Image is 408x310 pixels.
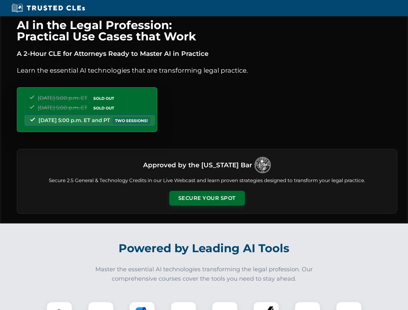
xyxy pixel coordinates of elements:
h3: Approved by the [US_STATE] Bar [143,159,252,171]
span: SOLD OUT [91,105,116,111]
span: [DATE] 5:00 p.m. ET [38,95,87,101]
p: Secure 2.5 General & Technology Credits in our Live Webcast and learn proven strategies designed ... [25,177,389,184]
span: [DATE] 5:00 p.m. ET [38,105,87,111]
h2: Powered by Leading AI Tools [25,237,383,260]
p: Learn the essential AI technologies that are transforming legal practice. [17,65,397,76]
h1: AI in the Legal Profession: Practical Use Cases that Work [17,19,397,42]
p: A 2-Hour CLE for Attorneys Ready to Master AI in Practice [17,48,397,59]
p: Master the essential AI technologies transforming the legal profession. Our comprehensive courses... [91,265,317,284]
span: SOLD OUT [91,95,116,102]
img: Trusted CLEs [10,3,87,13]
button: Secure Your Spot [169,191,245,206]
img: Logo [255,157,271,173]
